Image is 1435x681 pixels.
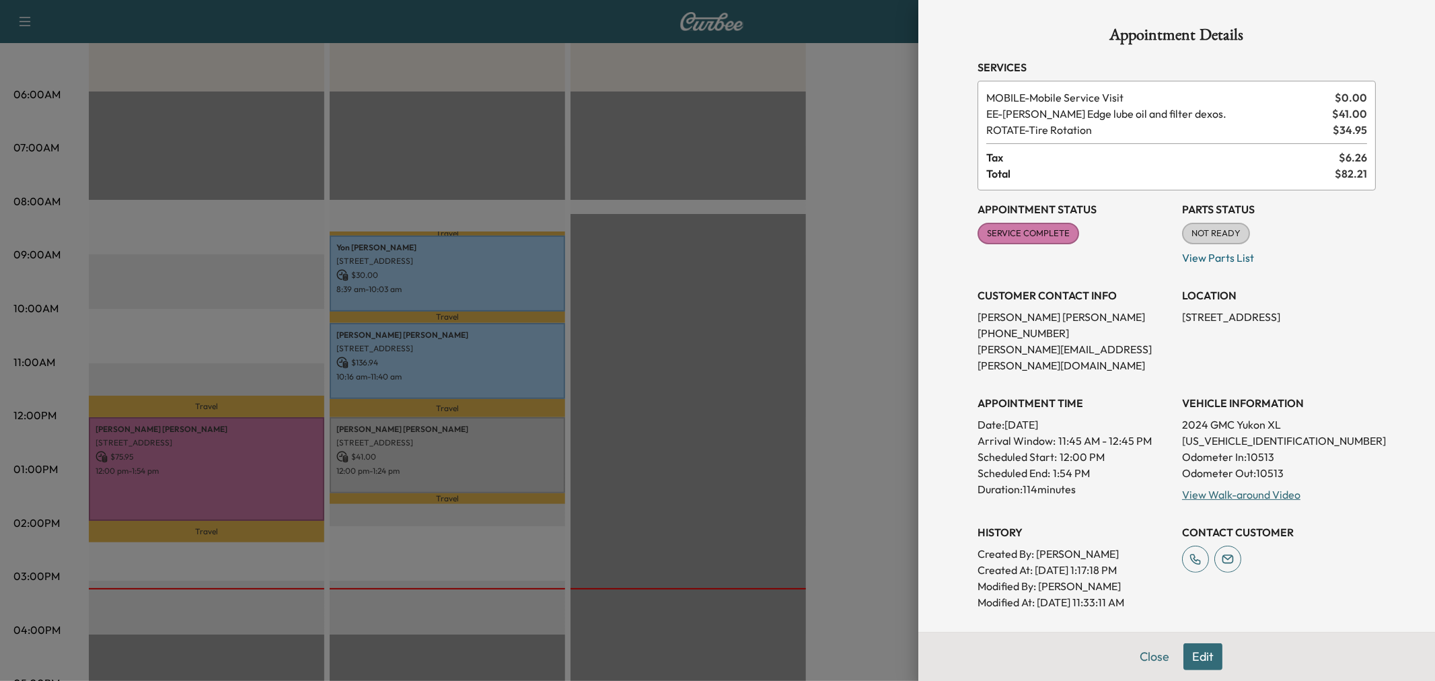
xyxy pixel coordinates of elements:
[978,481,1171,497] p: Duration: 114 minutes
[978,27,1376,48] h1: Appointment Details
[1182,309,1376,325] p: [STREET_ADDRESS]
[986,122,1327,138] span: Tire Rotation
[978,562,1171,578] p: Created At : [DATE] 1:17:18 PM
[978,287,1171,303] h3: CUSTOMER CONTACT INFO
[1183,227,1249,240] span: NOT READY
[986,149,1339,166] span: Tax
[986,106,1327,122] span: Ewing Edge lube oil and filter dexos.
[1339,149,1367,166] span: $ 6.26
[1182,449,1376,465] p: Odometer In: 10513
[1182,488,1300,501] a: View Walk-around Video
[978,449,1057,465] p: Scheduled Start:
[978,524,1171,540] h3: History
[1182,433,1376,449] p: [US_VEHICLE_IDENTIFICATION_NUMBER]
[1182,287,1376,303] h3: LOCATION
[978,395,1171,411] h3: APPOINTMENT TIME
[978,578,1171,594] p: Modified By : [PERSON_NAME]
[1335,89,1367,106] span: $ 0.00
[978,417,1171,433] p: Date: [DATE]
[1183,643,1222,670] button: Edit
[1053,465,1090,481] p: 1:54 PM
[978,594,1171,610] p: Modified At : [DATE] 11:33:11 AM
[1058,433,1152,449] span: 11:45 AM - 12:45 PM
[1182,395,1376,411] h3: VEHICLE INFORMATION
[978,59,1376,75] h3: Services
[978,309,1171,325] p: [PERSON_NAME] [PERSON_NAME]
[1182,244,1376,266] p: View Parts List
[1182,417,1376,433] p: 2024 GMC Yukon XL
[986,166,1335,182] span: Total
[1333,122,1367,138] span: $ 34.95
[1060,449,1105,465] p: 12:00 PM
[1182,201,1376,217] h3: Parts Status
[978,201,1171,217] h3: Appointment Status
[1332,106,1367,122] span: $ 41.00
[978,546,1171,562] p: Created By : [PERSON_NAME]
[979,227,1078,240] span: SERVICE COMPLETE
[978,465,1050,481] p: Scheduled End:
[1182,465,1376,481] p: Odometer Out: 10513
[1335,166,1367,182] span: $ 82.21
[1182,524,1376,540] h3: CONTACT CUSTOMER
[978,325,1171,341] p: [PHONE_NUMBER]
[978,341,1171,373] p: [PERSON_NAME][EMAIL_ADDRESS][PERSON_NAME][DOMAIN_NAME]
[986,89,1329,106] span: Mobile Service Visit
[978,433,1171,449] p: Arrival Window:
[1131,643,1178,670] button: Close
